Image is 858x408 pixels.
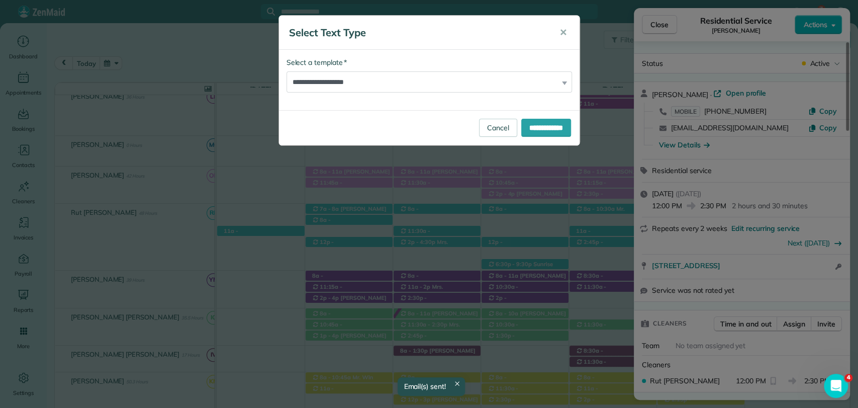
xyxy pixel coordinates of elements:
[479,119,517,137] a: Cancel
[559,27,567,38] span: ✕
[287,57,347,67] label: Select a template
[289,26,545,40] h5: Select Text Type
[844,374,852,382] span: 4
[824,374,848,398] iframe: Intercom live chat
[398,377,464,396] div: Email(s) sent!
